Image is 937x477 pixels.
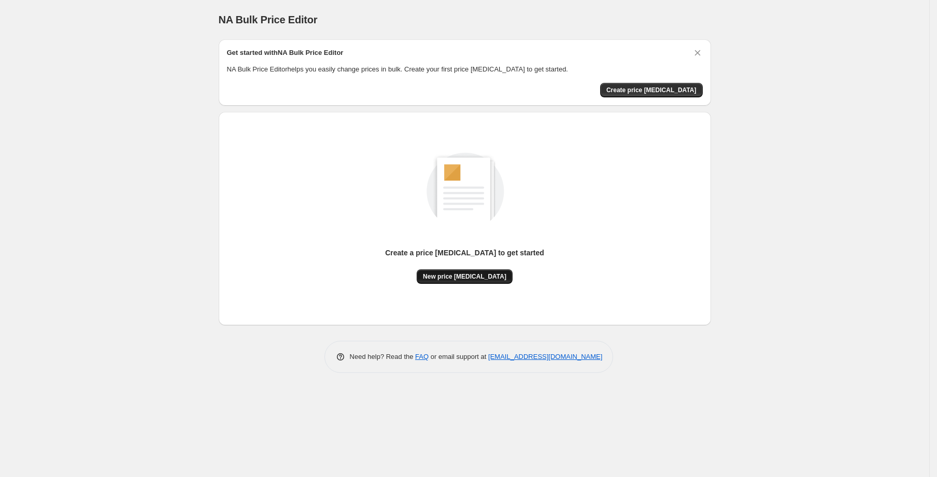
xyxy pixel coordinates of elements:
span: Need help? Read the [350,353,416,360]
a: FAQ [415,353,429,360]
span: NA Bulk Price Editor [219,14,318,25]
span: Create price [MEDICAL_DATA] [606,86,697,94]
h2: Get started with NA Bulk Price Editor [227,48,344,58]
span: New price [MEDICAL_DATA] [423,272,506,281]
p: NA Bulk Price Editor helps you easily change prices in bulk. Create your first price [MEDICAL_DAT... [227,64,703,75]
button: Dismiss card [692,48,703,58]
button: New price [MEDICAL_DATA] [417,269,513,284]
button: Create price change job [600,83,703,97]
span: or email support at [429,353,488,360]
p: Create a price [MEDICAL_DATA] to get started [385,248,544,258]
a: [EMAIL_ADDRESS][DOMAIN_NAME] [488,353,602,360]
